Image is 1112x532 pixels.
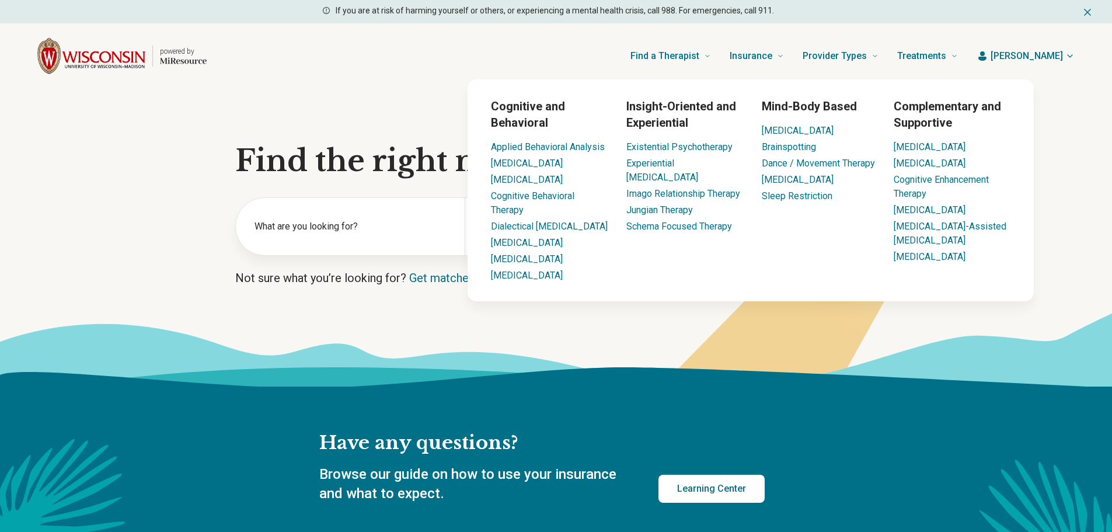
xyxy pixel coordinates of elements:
a: [MEDICAL_DATA] [491,270,563,281]
a: [MEDICAL_DATA] [762,125,834,136]
a: [MEDICAL_DATA] [491,237,563,248]
a: Sleep Restriction [762,190,832,201]
a: Jungian Therapy [626,204,693,215]
a: Home page [37,37,207,75]
h1: Find the right mental health care for you [235,144,877,179]
span: Find a Therapist [630,48,699,64]
a: [MEDICAL_DATA]-Assisted [MEDICAL_DATA] [894,221,1006,246]
a: Find a Therapist [630,33,711,79]
label: What are you looking for? [255,220,451,234]
h2: Have any questions? [319,431,765,455]
span: Provider Types [803,48,867,64]
span: Insurance [730,48,772,64]
button: [PERSON_NAME] [977,49,1075,63]
h3: Cognitive and Behavioral [491,98,608,131]
a: Dialectical [MEDICAL_DATA] [491,221,608,232]
h3: Mind-Body Based [762,98,875,114]
p: If you are at risk of harming yourself or others, or experiencing a mental health crisis, call 98... [336,5,774,17]
h3: Insight-Oriented and Experiential [626,98,743,131]
h3: Complementary and Supportive [894,98,1010,131]
a: Brainspotting [762,141,816,152]
a: Learning Center [658,475,765,503]
a: Insurance [730,33,784,79]
a: Applied Behavioral Analysis [491,141,605,152]
a: [MEDICAL_DATA] [894,204,965,215]
a: Provider Types [803,33,879,79]
p: Browse our guide on how to use your insurance and what to expect. [319,465,630,504]
p: Not sure what you’re looking for? [235,270,877,286]
span: [PERSON_NAME] [991,49,1063,63]
span: Treatments [897,48,946,64]
a: Imago Relationship Therapy [626,188,740,199]
a: Schema Focused Therapy [626,221,732,232]
p: powered by [160,47,207,56]
a: [MEDICAL_DATA] [894,251,965,262]
a: Cognitive Enhancement Therapy [894,174,989,199]
button: Dismiss [1082,5,1093,19]
a: [MEDICAL_DATA] [491,253,563,265]
a: Experiential [MEDICAL_DATA] [626,158,698,183]
a: [MEDICAL_DATA] [491,174,563,185]
a: Cognitive Behavioral Therapy [491,190,574,215]
a: Treatments [897,33,958,79]
a: Existential Psychotherapy [626,141,733,152]
a: [MEDICAL_DATA] [894,158,965,169]
div: Treatments [398,79,1104,301]
a: Dance / Movement Therapy [762,158,875,169]
a: [MEDICAL_DATA] [762,174,834,185]
a: [MEDICAL_DATA] [894,141,965,152]
a: [MEDICAL_DATA] [491,158,563,169]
